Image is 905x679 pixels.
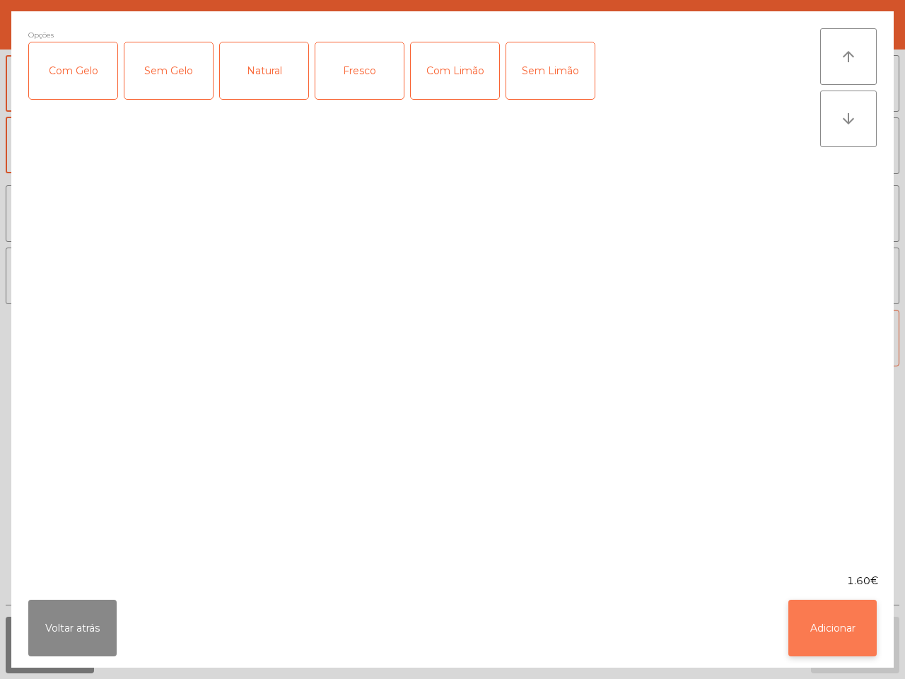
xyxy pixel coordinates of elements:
div: Natural [220,42,308,99]
div: Fresco [315,42,404,99]
div: Com Limão [411,42,499,99]
div: 1.60€ [11,574,894,588]
button: Adicionar [788,600,877,656]
i: arrow_downward [840,110,857,127]
button: arrow_downward [820,91,877,147]
div: Sem Gelo [124,42,213,99]
i: arrow_upward [840,48,857,65]
button: arrow_upward [820,28,877,85]
span: Opções [28,28,54,42]
div: Com Gelo [29,42,117,99]
button: Voltar atrás [28,600,117,656]
div: Sem Limão [506,42,595,99]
